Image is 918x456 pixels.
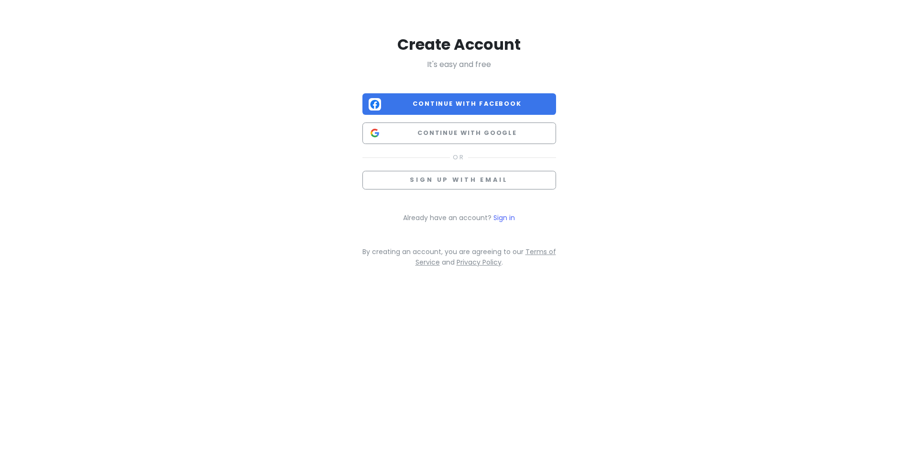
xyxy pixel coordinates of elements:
[493,213,515,222] a: Sign in
[362,246,556,268] p: By creating an account, you are agreeing to our and .
[415,247,556,267] a: Terms of Service
[362,212,556,223] p: Already have an account?
[362,58,556,71] p: It's easy and free
[369,127,381,139] img: Google logo
[457,257,502,267] a: Privacy Policy
[362,171,556,189] button: Sign up with email
[410,176,508,184] span: Sign up with email
[362,34,556,55] h2: Create Account
[362,122,556,144] button: Continue with Google
[369,98,381,111] img: Facebook logo
[385,128,550,138] span: Continue with Google
[385,99,550,109] span: Continue with Facebook
[362,93,556,115] button: Continue with Facebook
